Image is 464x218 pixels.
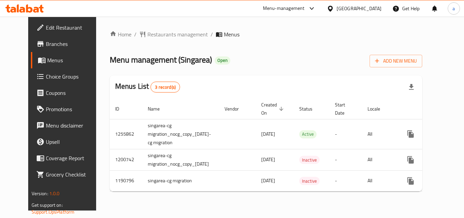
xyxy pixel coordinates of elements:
[31,52,106,68] a: Menus
[299,156,320,164] div: Inactive
[215,56,230,65] div: Open
[31,85,106,101] a: Coupons
[142,149,219,170] td: singarea-cg migration_nocg_copy_[DATE]
[151,84,180,90] span: 3 record(s)
[211,30,213,38] li: /
[150,82,180,93] div: Total records count
[115,81,180,93] h2: Menus List
[403,79,420,95] div: Export file
[299,130,317,138] span: Active
[31,36,106,52] a: Branches
[452,5,455,12] span: a
[148,105,168,113] span: Name
[46,23,100,32] span: Edit Restaurant
[335,101,354,117] span: Start Date
[261,176,275,185] span: [DATE]
[362,149,397,170] td: All
[419,152,435,168] button: Change Status
[299,177,320,185] div: Inactive
[46,121,100,130] span: Menu disclaimer
[362,170,397,191] td: All
[110,119,142,149] td: 1255862
[329,149,362,170] td: -
[299,156,320,164] span: Inactive
[403,126,419,142] button: more
[31,134,106,150] a: Upsell
[110,170,142,191] td: 1190796
[225,105,248,113] span: Vendor
[31,166,106,183] a: Grocery Checklist
[110,149,142,170] td: 1200742
[337,5,381,12] div: [GEOGRAPHIC_DATA]
[329,119,362,149] td: -
[31,150,106,166] a: Coverage Report
[375,57,417,65] span: Add New Menu
[362,119,397,149] td: All
[370,55,422,67] button: Add New Menu
[31,19,106,36] a: Edit Restaurant
[147,30,208,38] span: Restaurants management
[224,30,239,38] span: Menus
[110,30,131,38] a: Home
[31,101,106,117] a: Promotions
[299,105,321,113] span: Status
[142,170,219,191] td: singarea-cg migration
[329,170,362,191] td: -
[46,89,100,97] span: Coupons
[419,126,435,142] button: Change Status
[261,155,275,164] span: [DATE]
[134,30,137,38] li: /
[299,177,320,185] span: Inactive
[46,154,100,162] span: Coverage Report
[261,101,286,117] span: Created On
[110,30,423,38] nav: breadcrumb
[47,56,100,64] span: Menus
[49,189,60,198] span: 1.0.0
[368,105,389,113] span: Locale
[263,4,305,13] div: Menu-management
[31,117,106,134] a: Menu disclaimer
[31,68,106,85] a: Choice Groups
[32,207,75,216] a: Support.OpsPlatform
[46,40,100,48] span: Branches
[46,105,100,113] span: Promotions
[115,105,128,113] span: ID
[32,201,63,209] span: Get support on:
[46,72,100,81] span: Choice Groups
[403,152,419,168] button: more
[261,130,275,138] span: [DATE]
[32,189,48,198] span: Version:
[46,138,100,146] span: Upsell
[46,170,100,179] span: Grocery Checklist
[419,173,435,189] button: Change Status
[142,119,219,149] td: singarea-cg migration_nocg_copy_[DATE]-cg migration
[403,173,419,189] button: more
[215,57,230,63] span: Open
[110,52,212,67] span: Menu management ( Singarea )
[139,30,208,38] a: Restaurants management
